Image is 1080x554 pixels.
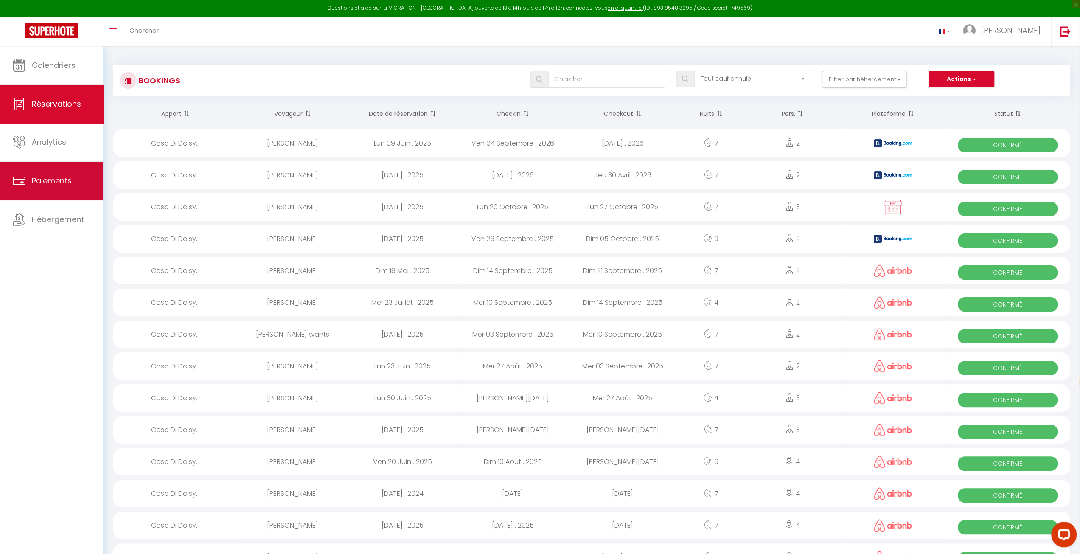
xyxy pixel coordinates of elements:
[457,103,567,125] th: Sort by checkin
[25,23,78,38] img: Super Booking
[608,4,643,11] a: en cliquant ici
[32,175,72,186] span: Paiements
[981,25,1041,36] span: [PERSON_NAME]
[822,71,907,88] button: Filtrer par hébergement
[678,103,745,125] th: Sort by nights
[32,60,76,70] span: Calendriers
[137,71,180,90] h3: Bookings
[957,17,1051,46] a: ... [PERSON_NAME]
[929,71,994,88] button: Actions
[840,103,945,125] th: Sort by channel
[548,71,665,88] input: Chercher
[1060,26,1071,37] img: logout
[113,103,238,125] th: Sort by rentals
[32,214,84,225] span: Hébergement
[123,17,165,46] a: Chercher
[129,26,159,35] span: Chercher
[32,137,66,147] span: Analytics
[348,103,457,125] th: Sort by booking date
[568,103,678,125] th: Sort by checkout
[963,24,976,37] img: ...
[238,103,348,125] th: Sort by guest
[1044,518,1080,554] iframe: LiveChat chat widget
[32,98,81,109] span: Réservations
[945,103,1070,125] th: Sort by status
[745,103,840,125] th: Sort by people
